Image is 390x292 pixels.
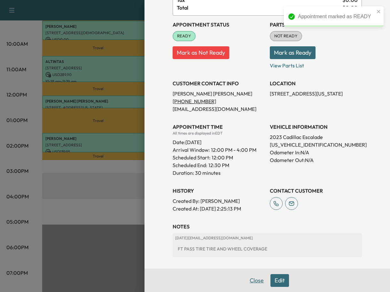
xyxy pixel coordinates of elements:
button: Edit [270,274,289,287]
div: All times are displayed in EDT [173,131,265,136]
button: Mark as Not Ready [173,46,229,59]
p: Odometer Out: N/A [270,156,362,164]
p: Scheduled Start: [173,154,210,161]
span: $ 0.00 [342,4,358,12]
span: READY [173,33,195,39]
span: Total [177,4,342,12]
span: NOT READY [270,33,301,39]
h3: APPOINTMENT TIME [173,123,265,131]
p: Scheduled End: [173,161,207,169]
div: Date: [DATE] [173,136,265,146]
h3: VEHICLE INFORMATION [270,123,362,131]
p: [EMAIL_ADDRESS][DOMAIN_NAME] [173,105,265,113]
h3: Parts Status [270,21,362,28]
h3: CONTACT CUSTOMER [270,187,362,195]
p: 12:00 PM [212,154,233,161]
div: Appointment marked as READY [298,13,375,20]
p: View Parts List [270,59,362,69]
h3: CUSTOMER CONTACT INFO [173,80,265,87]
h3: LOCATION [270,80,362,87]
p: [US_VEHICLE_IDENTIFICATION_NUMBER] [270,141,362,149]
p: 12:30 PM [208,161,229,169]
p: [PERSON_NAME] [PERSON_NAME] [173,90,265,97]
button: Close [246,274,268,287]
button: Mark as Ready [270,46,316,59]
p: Created At : [DATE] 2:25:13 PM [173,205,265,212]
span: 12:00 PM - 4:00 PM [211,146,256,154]
p: Arrival Window: [173,146,265,154]
p: Odometer In: N/A [270,149,362,156]
h3: Appointment Status [173,21,265,28]
button: close [377,9,381,14]
div: FT PASS TIRE TIRE AND WHEEL COVERAGE [175,243,359,255]
p: Duration: 30 minutes [173,169,265,177]
p: [DATE] | [EMAIL_ADDRESS][DOMAIN_NAME] [175,235,359,241]
h3: History [173,187,265,195]
h3: NOTES [173,223,362,230]
p: Created By : [PERSON_NAME] [173,197,265,205]
p: [STREET_ADDRESS][US_STATE] [270,90,362,97]
p: 2023 Cadillac Escalade [270,133,362,141]
a: [PHONE_NUMBER] [173,98,222,104]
